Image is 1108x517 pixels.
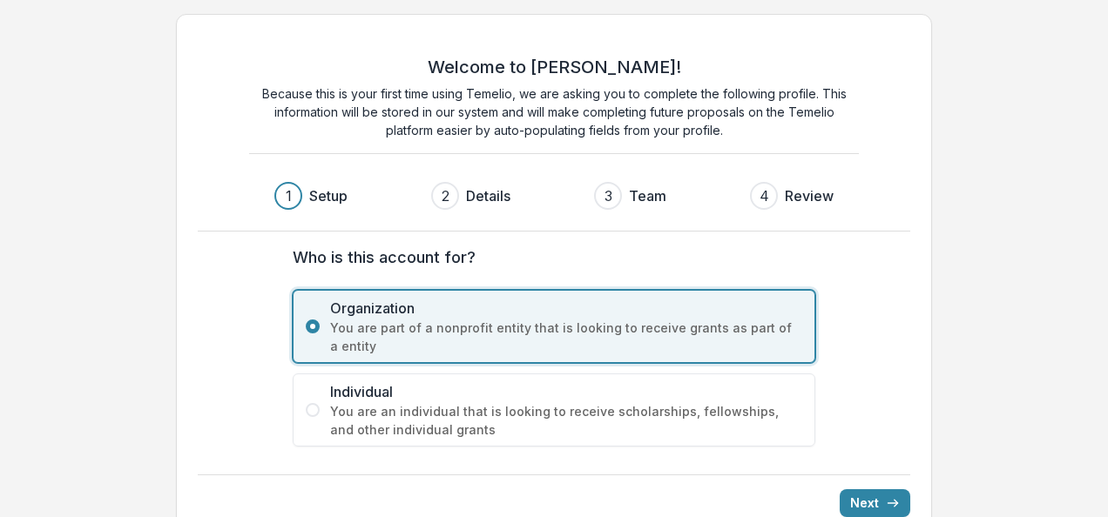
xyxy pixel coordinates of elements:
h3: Review [785,185,834,206]
button: Next [840,489,910,517]
div: Progress [274,182,834,210]
span: You are an individual that is looking to receive scholarships, fellowships, and other individual ... [330,402,802,439]
h3: Details [466,185,510,206]
h3: Setup [309,185,348,206]
span: Organization [330,298,802,319]
h3: Team [629,185,666,206]
div: 1 [286,185,292,206]
div: 4 [760,185,769,206]
label: Who is this account for? [293,245,805,269]
h2: Welcome to [PERSON_NAME]! [428,57,681,77]
p: Because this is your first time using Temelio, we are asking you to complete the following profil... [249,84,859,139]
div: 3 [605,185,612,206]
div: 2 [442,185,449,206]
span: Individual [330,381,802,402]
span: You are part of a nonprofit entity that is looking to receive grants as part of a entity [330,319,802,355]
